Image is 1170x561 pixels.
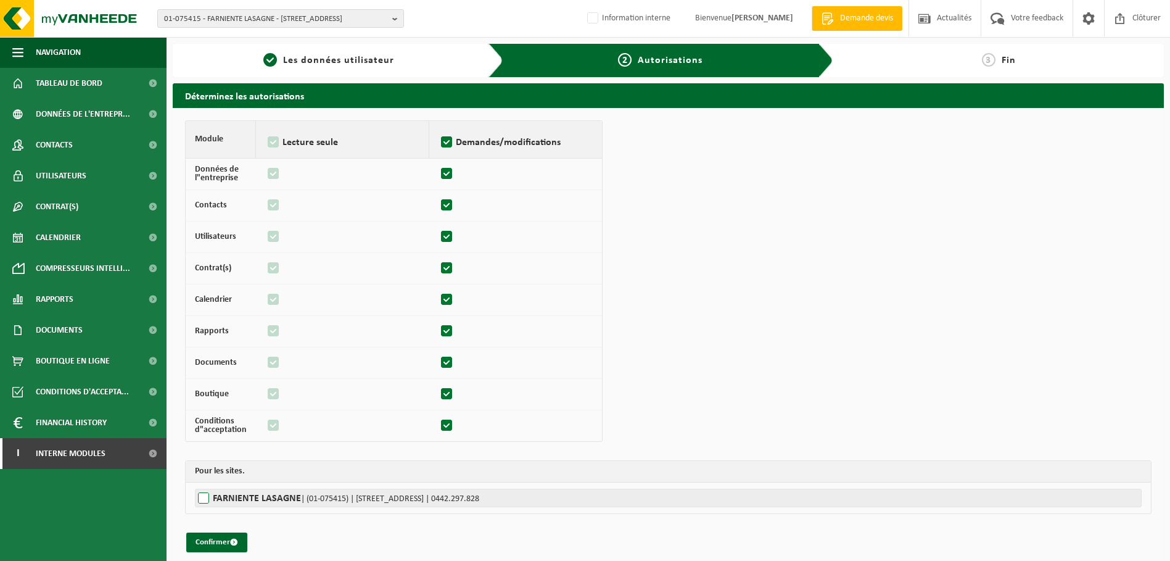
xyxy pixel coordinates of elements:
span: Contrat(s) [36,191,78,222]
strong: Utilisateurs [195,232,236,241]
button: 01-075415 - FARNIENTE LASAGNE - [STREET_ADDRESS] [157,9,404,28]
strong: Conditions d"acceptation [195,417,247,434]
span: Les données utilisateur [283,56,394,65]
strong: Contrat(s) [195,264,231,273]
strong: Documents [195,358,237,367]
span: Demande devis [837,12,896,25]
span: Boutique en ligne [36,346,110,376]
a: Demande devis [812,6,902,31]
th: Pour les sites. [186,461,1151,483]
h2: Déterminez les autorisations [173,83,1164,107]
a: 1Les données utilisateur [179,53,479,68]
span: Rapports [36,284,73,315]
label: Lecture seule [265,133,419,152]
span: 2 [618,53,632,67]
label: Information interne [585,9,670,28]
span: Conditions d'accepta... [36,376,129,407]
th: Module [186,121,256,159]
span: 3 [982,53,995,67]
label: FARNIENTE LASAGNE [195,489,1142,507]
span: Fin [1002,56,1016,65]
strong: Données de l"entreprise [195,165,239,183]
label: Demandes/modifications [439,133,593,152]
span: Calendrier [36,222,81,253]
span: 01-075415 - FARNIENTE LASAGNE - [STREET_ADDRESS] [164,10,387,28]
span: Autorisations [638,56,702,65]
span: Navigation [36,37,81,68]
span: Contacts [36,130,73,160]
strong: Calendrier [195,295,232,304]
strong: Contacts [195,201,227,210]
strong: Boutique [195,389,229,399]
span: Utilisateurs [36,160,86,191]
span: Tableau de bord [36,68,102,99]
span: Documents [36,315,83,346]
span: Interne modules [36,438,105,469]
span: Financial History [36,407,107,438]
button: Confirmer [186,533,247,552]
span: I [12,438,23,469]
strong: [PERSON_NAME] [731,14,793,23]
span: Compresseurs intelli... [36,253,130,284]
span: | (01-075415) | [STREET_ADDRESS] | 0442.297.828 [301,494,479,504]
span: Données de l'entrepr... [36,99,130,130]
strong: Rapports [195,326,229,336]
span: 1 [263,53,277,67]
